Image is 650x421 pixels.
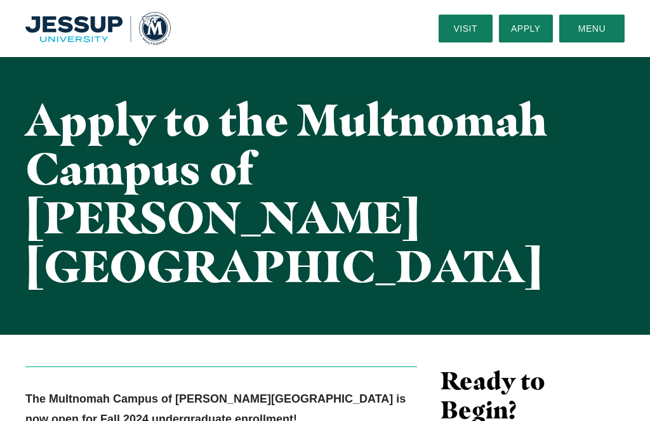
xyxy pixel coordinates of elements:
[439,15,493,42] a: Visit
[25,12,171,44] a: Home
[25,95,625,290] h1: Apply to the Multnomah Campus of [PERSON_NAME][GEOGRAPHIC_DATA]
[499,15,553,42] a: Apply
[25,12,171,44] img: Multnomah University Logo
[559,15,625,42] button: Menu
